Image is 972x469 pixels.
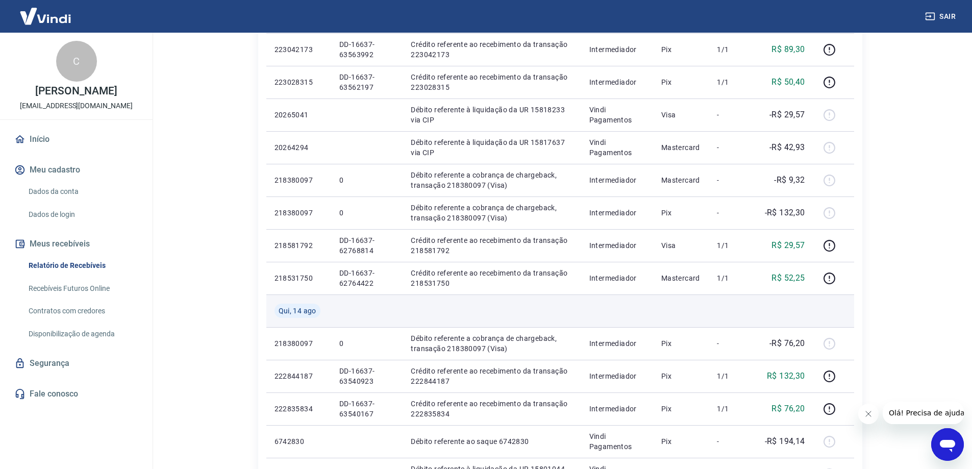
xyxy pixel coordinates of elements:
[661,44,701,55] p: Pix
[275,436,323,447] p: 6742830
[411,170,572,190] p: Débito referente a cobrança de chargeback, transação 218380097 (Visa)
[858,404,879,424] iframe: Fechar mensagem
[717,77,747,87] p: 1/1
[589,338,645,349] p: Intermediador
[275,240,323,251] p: 218581792
[24,181,140,202] a: Dados da conta
[589,371,645,381] p: Intermediador
[931,428,964,461] iframe: Botão para abrir a janela de mensagens
[589,77,645,87] p: Intermediador
[20,101,133,111] p: [EMAIL_ADDRESS][DOMAIN_NAME]
[12,233,140,255] button: Meus recebíveis
[411,399,572,419] p: Crédito referente ao recebimento da transação 222835834
[771,272,805,284] p: R$ 52,25
[589,105,645,125] p: Vindi Pagamentos
[12,159,140,181] button: Meu cadastro
[24,324,140,344] a: Disponibilização de agenda
[275,404,323,414] p: 222835834
[717,371,747,381] p: 1/1
[883,402,964,424] iframe: Mensagem da empresa
[661,240,701,251] p: Visa
[411,39,572,60] p: Crédito referente ao recebimento da transação 223042173
[24,301,140,322] a: Contratos com credores
[661,371,701,381] p: Pix
[12,383,140,405] a: Fale conosco
[339,72,395,92] p: DD-16637-63562197
[339,235,395,256] p: DD-16637-62768814
[411,105,572,125] p: Débito referente à liquidação da UR 15818233 via CIP
[12,1,79,32] img: Vindi
[589,273,645,283] p: Intermediador
[24,204,140,225] a: Dados de login
[717,273,747,283] p: 1/1
[717,175,747,185] p: -
[717,404,747,414] p: 1/1
[411,436,572,447] p: Débito referente ao saque 6742830
[339,338,395,349] p: 0
[771,76,805,88] p: R$ 50,40
[661,175,701,185] p: Mastercard
[6,7,86,15] span: Olá! Precisa de ajuda?
[275,175,323,185] p: 218380097
[717,44,747,55] p: 1/1
[411,203,572,223] p: Débito referente a cobrança de chargeback, transação 218380097 (Visa)
[661,273,701,283] p: Mastercard
[589,431,645,452] p: Vindi Pagamentos
[279,306,316,316] span: Qui, 14 ago
[411,72,572,92] p: Crédito referente ao recebimento da transação 223028315
[589,175,645,185] p: Intermediador
[339,39,395,60] p: DD-16637-63563992
[661,77,701,87] p: Pix
[589,44,645,55] p: Intermediador
[275,44,323,55] p: 223042173
[275,371,323,381] p: 222844187
[275,77,323,87] p: 223028315
[12,128,140,151] a: Início
[411,366,572,386] p: Crédito referente ao recebimento da transação 222844187
[589,137,645,158] p: Vindi Pagamentos
[339,399,395,419] p: DD-16637-63540167
[661,208,701,218] p: Pix
[411,235,572,256] p: Crédito referente ao recebimento da transação 218581792
[765,435,805,448] p: -R$ 194,14
[275,142,323,153] p: 20264294
[717,338,747,349] p: -
[717,240,747,251] p: 1/1
[339,268,395,288] p: DD-16637-62764422
[589,404,645,414] p: Intermediador
[56,41,97,82] div: C
[771,43,805,56] p: R$ 89,30
[717,110,747,120] p: -
[275,208,323,218] p: 218380097
[589,240,645,251] p: Intermediador
[771,403,805,415] p: R$ 76,20
[769,109,805,121] p: -R$ 29,57
[923,7,960,26] button: Sair
[661,436,701,447] p: Pix
[275,338,323,349] p: 218380097
[769,337,805,350] p: -R$ 76,20
[661,110,701,120] p: Visa
[767,370,805,382] p: R$ 132,30
[589,208,645,218] p: Intermediador
[275,273,323,283] p: 218531750
[339,366,395,386] p: DD-16637-63540923
[24,278,140,299] a: Recebíveis Futuros Online
[661,142,701,153] p: Mastercard
[339,208,395,218] p: 0
[717,436,747,447] p: -
[717,208,747,218] p: -
[774,174,805,186] p: -R$ 9,32
[275,110,323,120] p: 20265041
[411,333,572,354] p: Débito referente a cobrança de chargeback, transação 218380097 (Visa)
[661,338,701,349] p: Pix
[661,404,701,414] p: Pix
[411,268,572,288] p: Crédito referente ao recebimento da transação 218531750
[411,137,572,158] p: Débito referente à liquidação da UR 15817637 via CIP
[717,142,747,153] p: -
[771,239,805,252] p: R$ 29,57
[769,141,805,154] p: -R$ 42,93
[765,207,805,219] p: -R$ 132,30
[12,352,140,375] a: Segurança
[339,175,395,185] p: 0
